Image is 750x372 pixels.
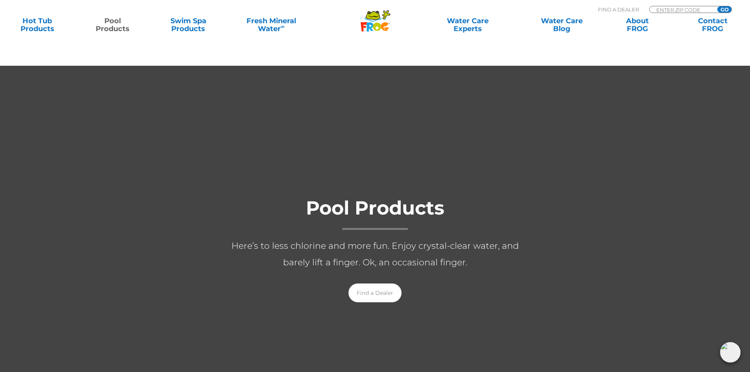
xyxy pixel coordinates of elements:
img: openIcon [720,342,741,363]
sup: ∞ [281,23,285,30]
input: Zip Code Form [656,6,709,13]
a: Water CareExperts [420,17,515,33]
h1: Pool Products [218,198,533,230]
a: PoolProducts [83,17,142,33]
a: Find a Dealer [348,283,402,302]
a: Swim SpaProducts [159,17,218,33]
a: Water CareBlog [532,17,591,33]
a: Fresh MineralWater∞ [234,17,308,33]
a: Hot TubProducts [8,17,67,33]
a: ContactFROG [683,17,742,33]
input: GO [717,6,731,13]
a: AboutFROG [608,17,667,33]
p: Here’s to less chlorine and more fun. Enjoy crystal-clear water, and barely lift a finger. Ok, an... [218,238,533,271]
p: Find A Dealer [598,6,639,13]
